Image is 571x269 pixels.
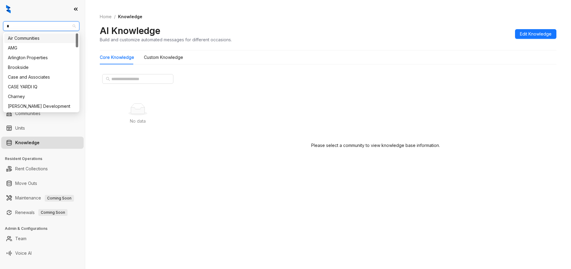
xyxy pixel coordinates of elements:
[8,83,75,90] div: CASE YARDI IQ
[1,81,84,94] li: Collections
[100,54,134,61] div: Core Knowledge
[118,14,142,19] span: Knowledge
[15,107,40,120] a: Communities
[8,74,75,80] div: Case and Associates
[8,64,75,71] div: Brookside
[520,31,552,37] span: Edit Knowledge
[1,247,84,259] li: Voice AI
[45,195,74,202] span: Coming Soon
[5,226,85,231] h3: Admin & Configurations
[4,82,78,92] div: CASE YARDI IQ
[1,41,84,53] li: Leads
[107,118,169,124] div: No data
[38,209,68,216] span: Coming Soon
[1,177,84,189] li: Move Outs
[4,53,78,63] div: Arlington Properties
[6,5,11,13] img: logo
[4,43,78,53] div: AMG
[1,192,84,204] li: Maintenance
[100,36,232,43] div: Build and customize automated messages for different occasions.
[114,13,116,20] li: /
[311,142,440,149] div: Please select a community to view knowledge base information.
[1,122,84,134] li: Units
[15,177,37,189] a: Move Outs
[8,54,75,61] div: Arlington Properties
[15,233,26,245] a: Team
[99,13,113,20] a: Home
[100,25,160,36] h2: AI Knowledge
[1,206,84,219] li: Renewals
[15,163,48,175] a: Rent Collections
[4,63,78,72] div: Brookside
[4,101,78,111] div: Davis Development
[8,35,75,42] div: Air Communities
[4,72,78,82] div: Case and Associates
[8,93,75,100] div: Charney
[1,233,84,245] li: Team
[515,29,556,39] button: Edit Knowledge
[15,122,25,134] a: Units
[1,107,84,120] li: Communities
[1,163,84,175] li: Rent Collections
[4,92,78,101] div: Charney
[106,77,110,81] span: search
[5,156,85,162] h3: Resident Operations
[15,206,68,219] a: RenewalsComing Soon
[8,45,75,51] div: AMG
[15,137,40,149] a: Knowledge
[8,103,75,110] div: [PERSON_NAME] Development
[4,33,78,43] div: Air Communities
[15,247,32,259] a: Voice AI
[144,54,183,61] div: Custom Knowledge
[1,67,84,79] li: Leasing
[1,137,84,149] li: Knowledge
